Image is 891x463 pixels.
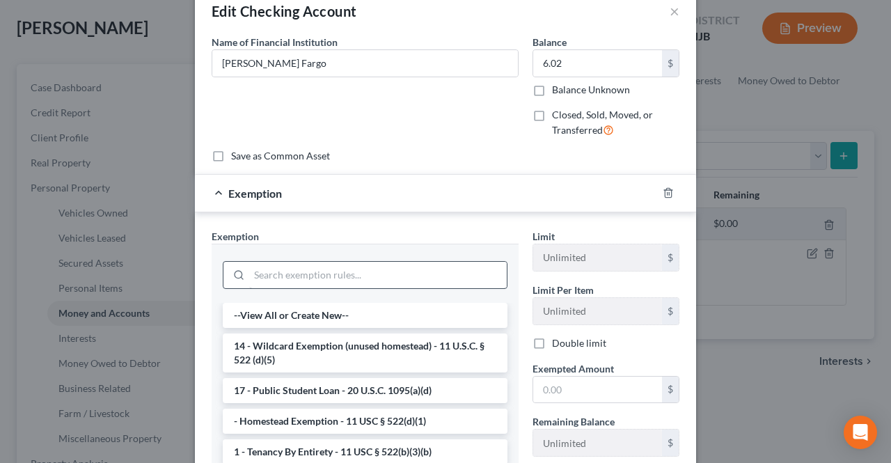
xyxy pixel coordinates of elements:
span: Closed, Sold, Moved, or Transferred [552,109,653,136]
div: $ [662,430,679,456]
li: 14 - Wildcard Exemption (unused homestead) - 11 U.S.C. § 522 (d)(5) [223,333,507,372]
input: -- [533,298,662,324]
input: Search exemption rules... [249,262,507,288]
div: Edit Checking Account [212,1,356,21]
li: --View All or Create New-- [223,303,507,328]
div: $ [662,50,679,77]
div: Open Intercom Messenger [844,416,877,449]
input: Enter name... [212,50,518,77]
input: 0.00 [533,50,662,77]
div: $ [662,298,679,324]
label: Save as Common Asset [231,149,330,163]
label: Limit Per Item [533,283,594,297]
span: Name of Financial Institution [212,36,338,48]
span: Exempted Amount [533,363,614,375]
input: -- [533,430,662,456]
span: Exemption [212,230,259,242]
label: Double limit [552,336,606,350]
li: 17 - Public Student Loan - 20 U.S.C. 1095(a)(d) [223,378,507,403]
input: -- [533,244,662,271]
label: Balance [533,35,567,49]
span: Exemption [228,187,282,200]
li: - Homestead Exemption - 11 USC § 522(d)(1) [223,409,507,434]
input: 0.00 [533,377,662,403]
label: Balance Unknown [552,83,630,97]
span: Limit [533,230,555,242]
div: $ [662,377,679,403]
button: × [670,3,679,19]
div: $ [662,244,679,271]
label: Remaining Balance [533,414,615,429]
